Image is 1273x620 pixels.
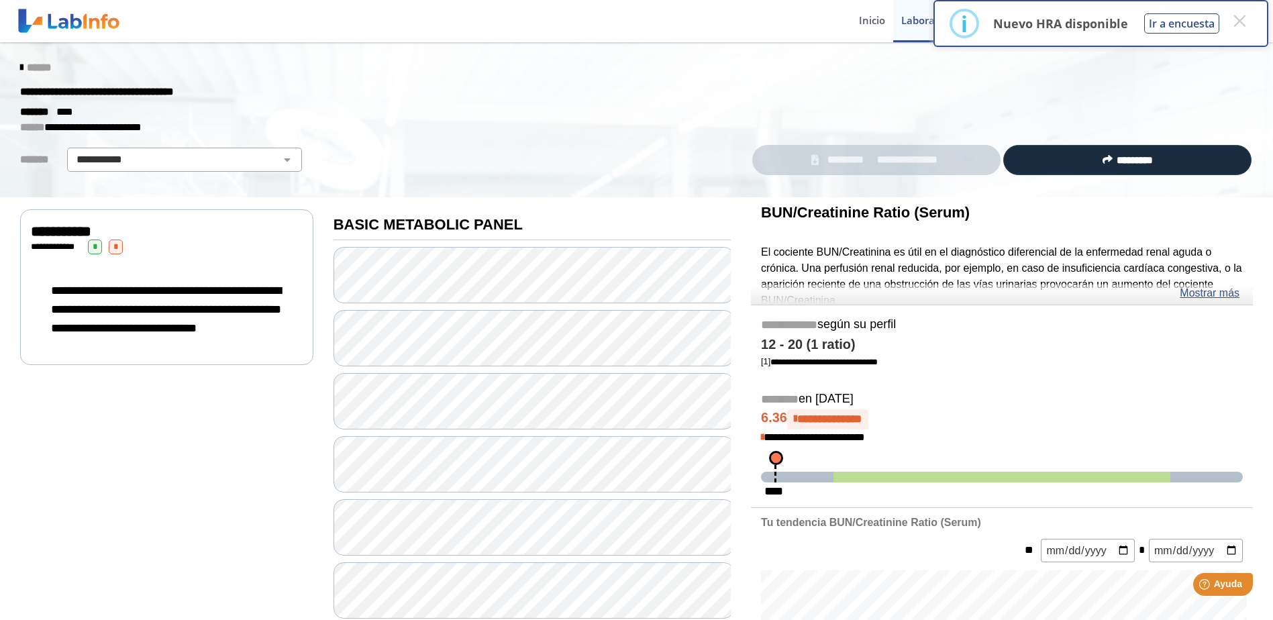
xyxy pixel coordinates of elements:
[1041,539,1135,562] input: mm/dd/yyyy
[1144,13,1219,34] button: Ir a encuesta
[761,517,981,528] b: Tu tendencia BUN/Creatinine Ratio (Serum)
[761,244,1243,309] p: El cociente BUN/Creatinina es útil en el diagnóstico diferencial de la enfermedad renal aguda o c...
[1180,285,1239,301] a: Mostrar más
[761,317,1243,333] h5: según su perfil
[761,204,970,221] b: BUN/Creatinine Ratio (Serum)
[761,392,1243,407] h5: en [DATE]
[1149,539,1243,562] input: mm/dd/yyyy
[761,356,878,366] a: [1]
[993,15,1128,32] p: Nuevo HRA disponible
[1154,568,1258,605] iframe: Help widget launcher
[334,216,523,233] b: BASIC METABOLIC PANEL
[1227,9,1252,33] button: Close this dialog
[761,409,1243,429] h4: 6.36
[961,11,968,36] div: i
[761,337,1243,353] h4: 12 - 20 (1 ratio)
